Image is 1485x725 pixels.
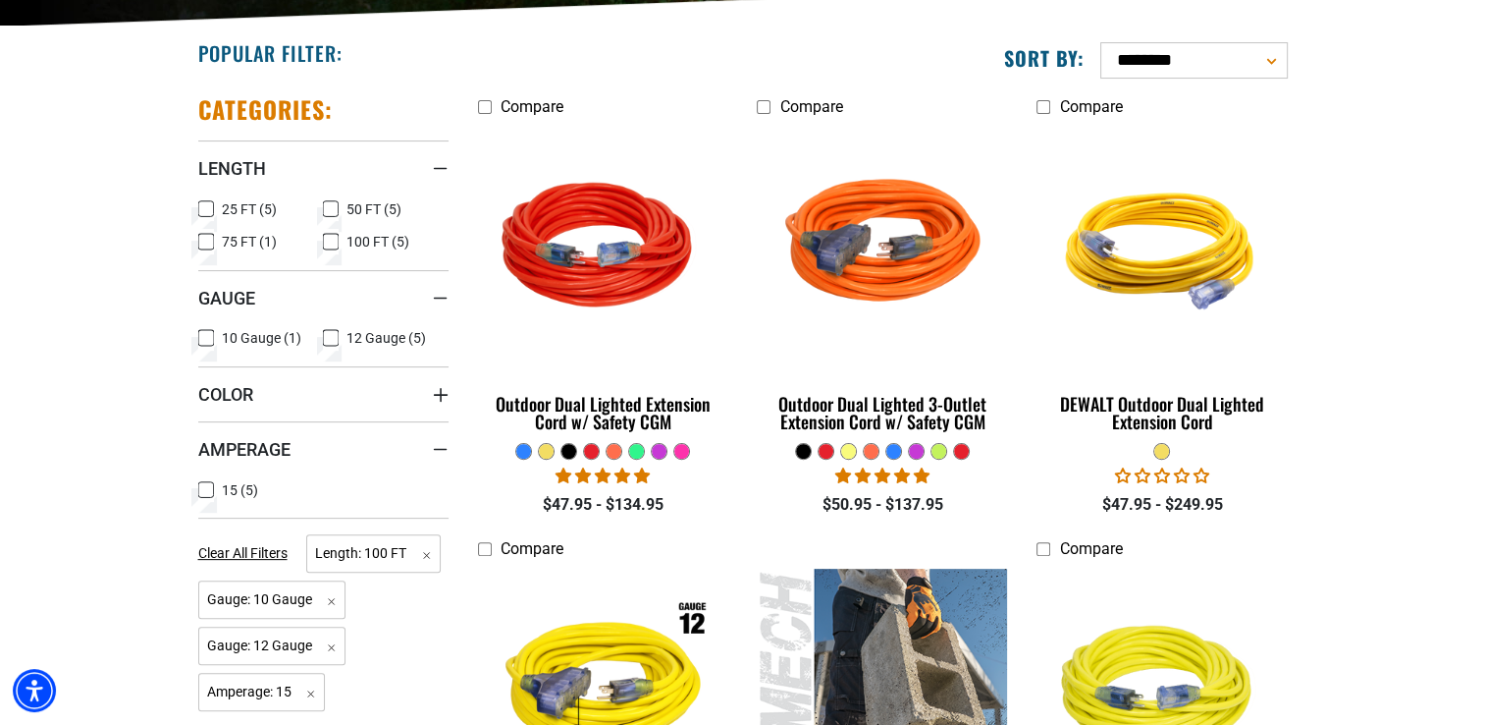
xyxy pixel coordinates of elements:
span: Gauge [198,287,255,309]
img: orange [759,136,1006,362]
span: Compare [501,539,563,558]
div: $47.95 - $134.95 [478,493,728,517]
span: Color [198,383,253,406]
span: 4.82 stars [556,467,650,485]
span: Compare [1059,539,1122,558]
span: Compare [779,97,842,116]
span: Length [198,157,266,180]
span: Amperage [198,438,291,461]
span: 4.80 stars [835,467,929,485]
summary: Amperage [198,421,449,476]
a: Clear All Filters [198,543,295,564]
span: Length: 100 FT [306,534,441,573]
h2: Popular Filter: [198,40,343,66]
div: Outdoor Dual Lighted Extension Cord w/ Safety CGM [478,395,728,430]
span: Gauge: 10 Gauge [198,581,346,619]
div: $50.95 - $137.95 [757,493,1007,517]
summary: Length [198,140,449,195]
span: Clear All Filters [198,545,288,561]
div: $47.95 - $249.95 [1036,493,1287,517]
img: Red [479,136,726,362]
span: 100 FT (5) [346,235,409,249]
img: DEWALT Outdoor Dual Lighted Extension Cord [1038,136,1286,362]
summary: Color [198,366,449,421]
a: Gauge: 12 Gauge [198,636,346,654]
span: Gauge: 12 Gauge [198,627,346,665]
span: 25 FT (5) [222,202,277,216]
a: Red Outdoor Dual Lighted Extension Cord w/ Safety CGM [478,126,728,442]
div: Accessibility Menu [13,669,56,712]
a: Length: 100 FT [306,543,441,562]
a: Amperage: 15 [198,682,326,700]
a: DEWALT Outdoor Dual Lighted Extension Cord DEWALT Outdoor Dual Lighted Extension Cord [1036,126,1287,442]
div: Outdoor Dual Lighted 3-Outlet Extension Cord w/ Safety CGM [757,395,1007,430]
a: Gauge: 10 Gauge [198,589,346,608]
span: 12 Gauge (5) [346,331,426,345]
span: 0.00 stars [1115,467,1209,485]
span: Amperage: 15 [198,673,326,711]
span: Compare [501,97,563,116]
span: 50 FT (5) [346,202,401,216]
span: Compare [1059,97,1122,116]
h2: Categories: [198,94,334,125]
span: 10 Gauge (1) [222,331,301,345]
a: orange Outdoor Dual Lighted 3-Outlet Extension Cord w/ Safety CGM [757,126,1007,442]
label: Sort by: [1004,45,1085,71]
span: 75 FT (1) [222,235,277,249]
div: DEWALT Outdoor Dual Lighted Extension Cord [1036,395,1287,430]
summary: Gauge [198,270,449,325]
span: 15 (5) [222,483,258,497]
